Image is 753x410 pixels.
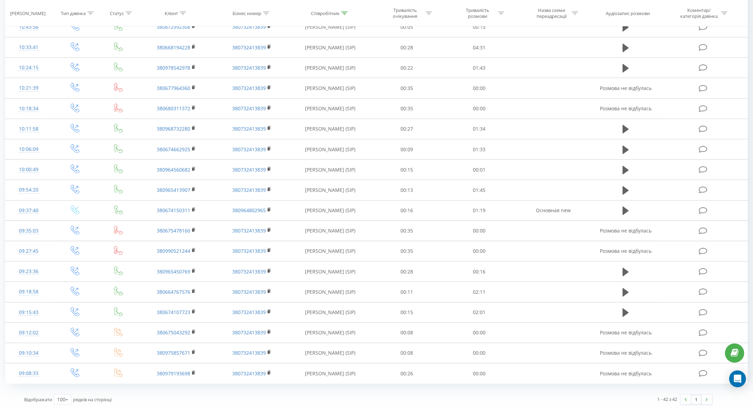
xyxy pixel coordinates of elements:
[13,346,45,360] div: 09:10:34
[232,289,266,295] a: 380732413839
[157,146,190,153] a: 380674662925
[443,363,516,384] td: 00:00
[443,160,516,180] td: 00:01
[157,187,190,193] a: 380965413907
[157,248,190,254] a: 380990521244
[533,7,570,19] div: Назва схеми переадресації
[371,180,443,200] td: 00:13
[371,200,443,221] td: 00:16
[371,58,443,78] td: 00:22
[371,282,443,302] td: 00:11
[232,329,266,336] a: 380732413839
[13,367,45,380] div: 09:08:33
[157,44,190,51] a: 380668194228
[443,241,516,261] td: 00:00
[290,322,371,343] td: [PERSON_NAME] (SIP)
[371,78,443,98] td: 00:35
[443,119,516,139] td: 01:34
[443,262,516,282] td: 00:16
[157,227,190,234] a: 380675478160
[232,187,266,193] a: 380732413839
[157,349,190,356] a: 380975857671
[443,343,516,363] td: 00:00
[232,349,266,356] a: 380732413839
[13,143,45,156] div: 10:06:09
[157,125,190,132] a: 380968732280
[371,322,443,343] td: 00:08
[371,343,443,363] td: 00:08
[232,105,266,112] a: 380732413839
[600,248,652,254] span: Розмова не відбулась
[290,58,371,78] td: [PERSON_NAME] (SIP)
[232,268,266,275] a: 380732413839
[443,322,516,343] td: 00:00
[290,180,371,200] td: [PERSON_NAME] (SIP)
[443,200,516,221] td: 01:19
[232,64,266,71] a: 380732413839
[443,17,516,37] td: 00:15
[13,306,45,319] div: 09:15:43
[600,370,652,377] span: Розмова не відбулась
[13,326,45,340] div: 09:12:02
[290,302,371,322] td: [PERSON_NAME] (SIP)
[443,302,516,322] td: 02:01
[290,139,371,160] td: [PERSON_NAME] (SIP)
[443,221,516,241] td: 00:00
[13,204,45,217] div: 09:37:40
[232,146,266,153] a: 380732413839
[233,10,261,16] div: Бізнес номер
[600,227,652,234] span: Розмова не відбулась
[232,227,266,234] a: 380732413839
[232,309,266,315] a: 380732413839
[13,102,45,116] div: 10:18:34
[13,224,45,238] div: 09:35:03
[386,7,424,19] div: Тривалість очікування
[371,363,443,384] td: 00:26
[290,282,371,302] td: [PERSON_NAME] (SIP)
[157,268,190,275] a: 380965450769
[61,10,86,16] div: Тип дзвінка
[13,265,45,278] div: 09:23:36
[679,7,719,19] div: Коментар/категорія дзвінка
[371,302,443,322] td: 00:15
[600,85,652,91] span: Розмова не відбулась
[157,166,190,173] a: 380964560682
[443,180,516,200] td: 01:45
[371,262,443,282] td: 00:28
[606,10,650,16] div: Аудіозапис розмови
[157,309,190,315] a: 380674107723
[371,139,443,160] td: 00:09
[290,343,371,363] td: [PERSON_NAME] (SIP)
[371,37,443,58] td: 00:28
[290,200,371,221] td: [PERSON_NAME] (SIP)
[232,370,266,377] a: 380732413839
[290,262,371,282] td: [PERSON_NAME] (SIP)
[516,200,591,221] td: Основная new
[157,207,190,214] a: 380674150311
[232,85,266,91] a: 380732413839
[443,58,516,78] td: 01:43
[73,396,112,403] span: рядків на сторінці
[13,285,45,299] div: 09:18:58
[371,160,443,180] td: 00:15
[290,119,371,139] td: [PERSON_NAME] (SIP)
[729,370,746,387] div: Open Intercom Messenger
[290,17,371,37] td: [PERSON_NAME] (SIP)
[311,10,340,16] div: Співробітник
[600,349,652,356] span: Розмова не відбулась
[443,139,516,160] td: 01:33
[13,61,45,75] div: 10:24:15
[165,10,178,16] div: Клієнт
[157,85,190,91] a: 380677964360
[290,37,371,58] td: [PERSON_NAME] (SIP)
[232,207,266,214] a: 380964802965
[290,78,371,98] td: [PERSON_NAME] (SIP)
[232,248,266,254] a: 380732413839
[13,183,45,197] div: 09:54:20
[10,10,45,16] div: [PERSON_NAME]
[232,44,266,51] a: 380732413839
[290,98,371,119] td: [PERSON_NAME] (SIP)
[57,396,65,403] div: 100
[600,329,652,336] span: Розмова не відбулась
[371,98,443,119] td: 00:35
